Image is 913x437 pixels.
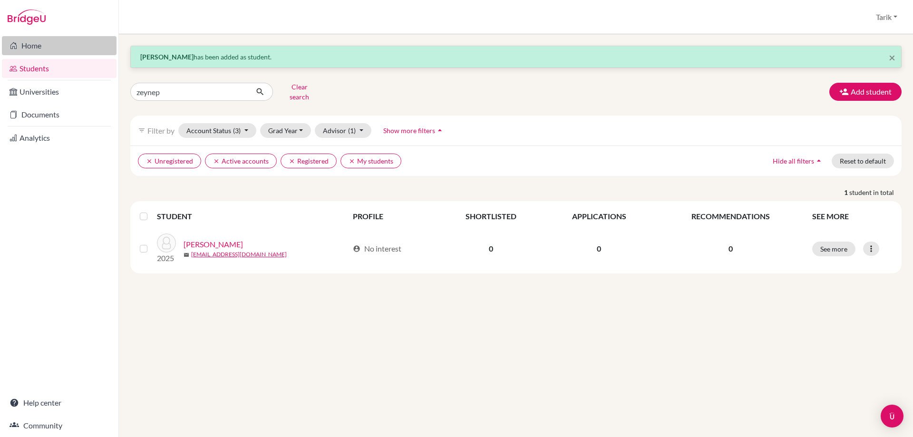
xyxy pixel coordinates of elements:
[340,154,401,168] button: clearMy students
[138,154,201,168] button: clearUnregistered
[353,243,401,254] div: No interest
[872,8,902,26] button: Tarik
[889,52,895,63] button: Close
[849,187,902,197] span: student in total
[138,126,146,134] i: filter_list
[832,154,894,168] button: Reset to default
[184,252,189,258] span: mail
[191,250,287,259] a: [EMAIL_ADDRESS][DOMAIN_NAME]
[130,83,248,101] input: Find student by name...
[273,79,326,104] button: Clear search
[147,126,175,135] span: Filter by
[2,393,117,412] a: Help center
[383,126,435,135] span: Show more filters
[544,228,654,270] td: 0
[2,105,117,124] a: Documents
[2,128,117,147] a: Analytics
[353,245,360,252] span: account_circle
[438,228,544,270] td: 0
[233,126,241,135] span: (3)
[844,187,849,197] strong: 1
[655,205,806,228] th: RECOMMENDATIONS
[178,123,256,138] button: Account Status(3)
[2,36,117,55] a: Home
[157,252,176,264] p: 2025
[140,52,892,62] p: has been added as student.
[146,158,153,165] i: clear
[2,82,117,101] a: Universities
[544,205,654,228] th: APPLICATIONS
[157,205,347,228] th: STUDENT
[348,126,356,135] span: (1)
[213,158,220,165] i: clear
[260,123,311,138] button: Grad Year
[140,53,194,61] strong: [PERSON_NAME]
[660,243,801,254] p: 0
[289,158,295,165] i: clear
[829,83,902,101] button: Add student
[375,123,453,138] button: Show more filtersarrow_drop_up
[184,239,243,250] a: [PERSON_NAME]
[2,59,117,78] a: Students
[812,242,855,256] button: See more
[814,156,824,165] i: arrow_drop_up
[315,123,371,138] button: Advisor(1)
[205,154,277,168] button: clearActive accounts
[435,126,445,135] i: arrow_drop_up
[349,158,355,165] i: clear
[438,205,544,228] th: SHORTLISTED
[806,205,898,228] th: SEE MORE
[773,157,814,165] span: Hide all filters
[889,50,895,64] span: ×
[765,154,832,168] button: Hide all filtersarrow_drop_up
[347,205,438,228] th: PROFILE
[281,154,337,168] button: clearRegistered
[2,416,117,435] a: Community
[881,405,903,427] div: Open Intercom Messenger
[157,233,176,252] img: Arif, Zeynep
[8,10,46,25] img: Bridge-U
